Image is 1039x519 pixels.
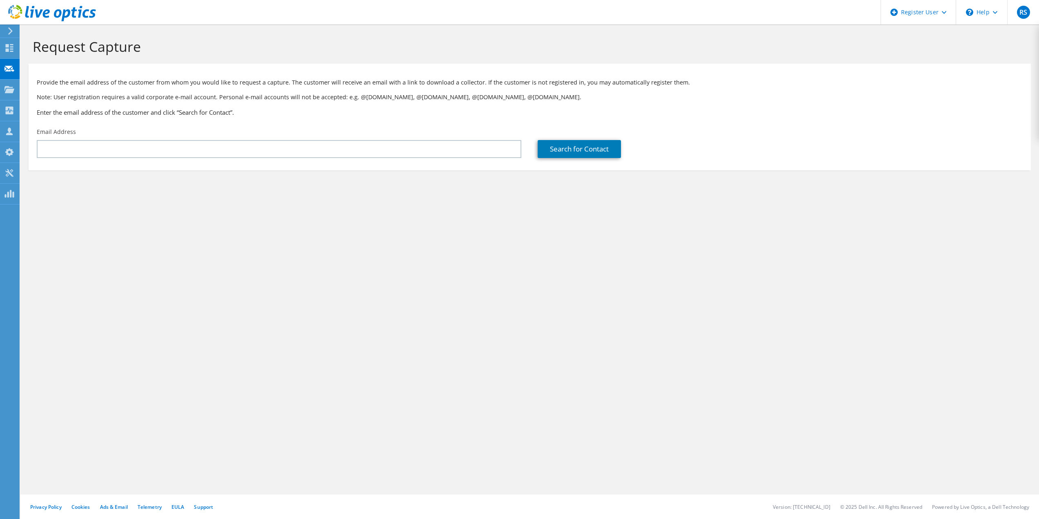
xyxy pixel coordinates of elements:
p: Provide the email address of the customer from whom you would like to request a capture. The cust... [37,78,1023,87]
li: © 2025 Dell Inc. All Rights Reserved [840,503,922,510]
h3: Enter the email address of the customer and click “Search for Contact”. [37,108,1023,117]
li: Powered by Live Optics, a Dell Technology [932,503,1029,510]
a: Cookies [71,503,90,510]
a: Search for Contact [538,140,621,158]
a: Telemetry [138,503,162,510]
p: Note: User registration requires a valid corporate e-mail account. Personal e-mail accounts will ... [37,93,1023,102]
svg: \n [966,9,973,16]
li: Version: [TECHNICAL_ID] [773,503,830,510]
a: Ads & Email [100,503,128,510]
a: Support [194,503,213,510]
h1: Request Capture [33,38,1023,55]
a: Privacy Policy [30,503,62,510]
label: Email Address [37,128,76,136]
a: EULA [171,503,184,510]
span: RS [1017,6,1030,19]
